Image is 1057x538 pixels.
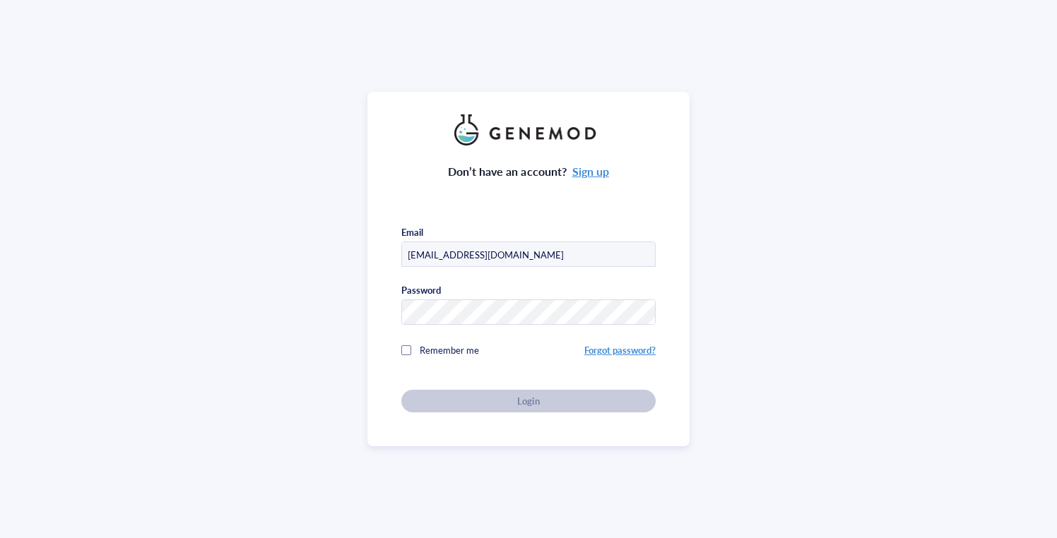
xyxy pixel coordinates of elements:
[572,163,609,179] a: Sign up
[454,114,603,145] img: genemod_logo_light-BcqUzbGq.png
[401,226,423,239] div: Email
[448,162,609,181] div: Don’t have an account?
[401,284,441,297] div: Password
[420,343,479,357] span: Remember me
[584,343,656,357] a: Forgot password?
